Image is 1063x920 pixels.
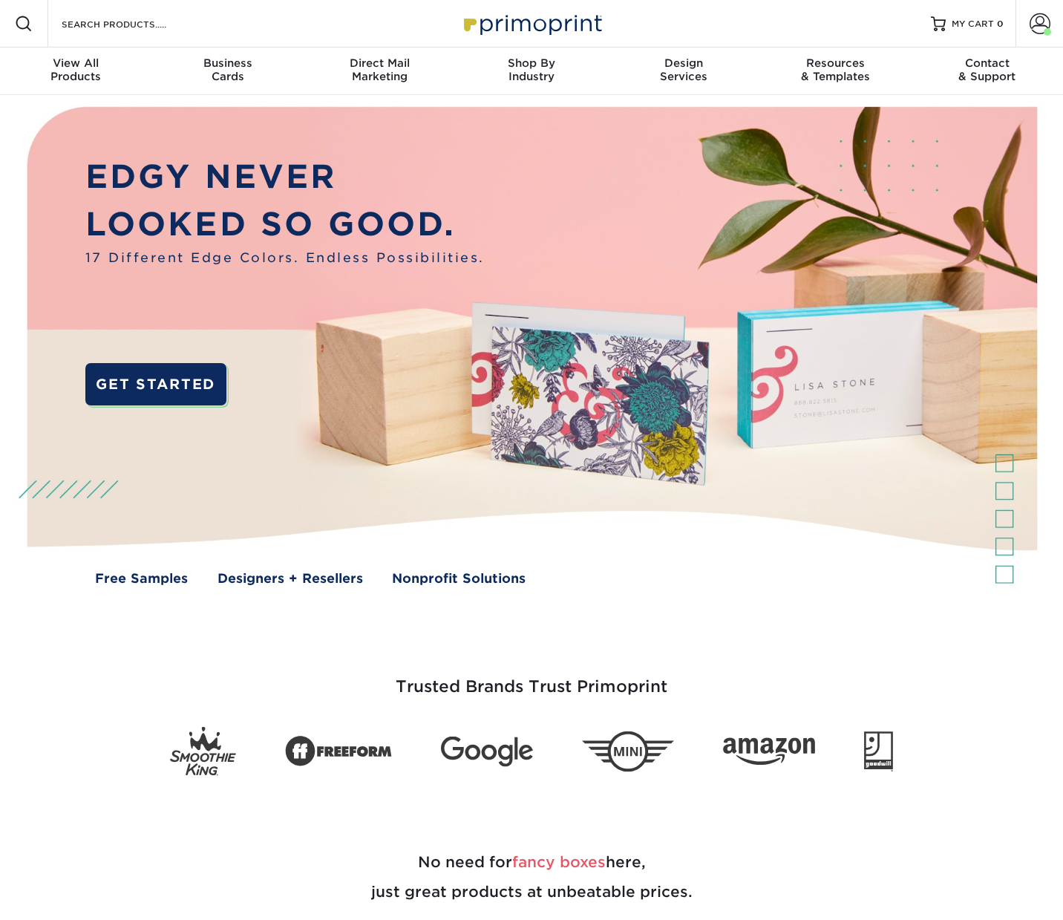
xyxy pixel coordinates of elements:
[95,570,188,589] a: Free Samples
[512,853,606,871] span: fancy boxes
[85,363,226,405] a: GET STARTED
[152,56,304,70] span: Business
[85,249,485,268] span: 17 Different Edge Colors. Endless Possibilities.
[607,56,759,70] span: Design
[285,728,392,775] img: Freeform
[304,56,456,83] div: Marketing
[85,153,485,200] p: EDGY NEVER
[170,726,236,776] img: Smoothie King
[952,18,994,30] span: MY CART
[457,7,606,39] img: Primoprint
[607,48,759,95] a: DesignServices
[152,48,304,95] a: BusinessCards
[997,19,1004,29] span: 0
[864,731,893,771] img: Goodwill
[607,56,759,83] div: Services
[60,15,205,33] input: SEARCH PRODUCTS.....
[759,56,912,83] div: & Templates
[152,56,304,83] div: Cards
[217,570,363,589] a: Designers + Resellers
[456,56,608,83] div: Industry
[85,200,485,248] p: LOOKED SO GOOD.
[97,642,966,714] h3: Trusted Brands Trust Primoprint
[304,56,456,70] span: Direct Mail
[441,736,533,766] img: Google
[392,570,526,589] a: Nonprofit Solutions
[911,56,1063,83] div: & Support
[456,48,608,95] a: Shop ByIndustry
[911,56,1063,70] span: Contact
[759,56,912,70] span: Resources
[582,731,674,771] img: Mini
[304,48,456,95] a: Direct MailMarketing
[456,56,608,70] span: Shop By
[759,48,912,95] a: Resources& Templates
[911,48,1063,95] a: Contact& Support
[723,737,815,766] img: Amazon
